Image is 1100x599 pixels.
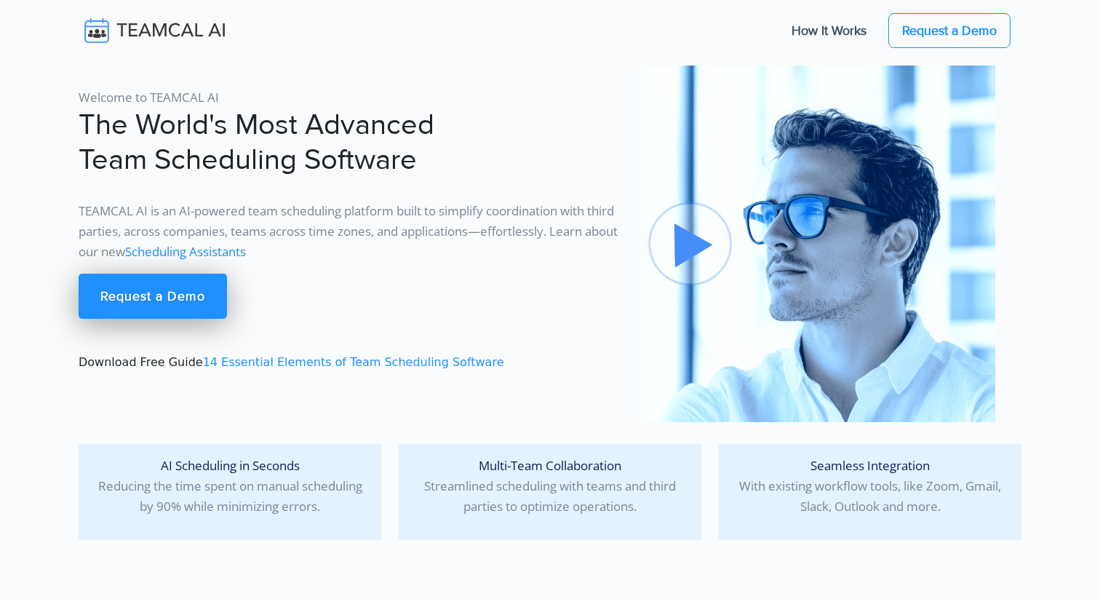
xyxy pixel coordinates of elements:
p: Reducing the time spent on manual scheduling by 90% while minimizing errors. [90,456,370,517]
p: TEAMCAL AI is an AI-powered team scheduling platform built to simplify coordination with third pa... [79,201,621,262]
p: With existing workflow tools, like Zoom, Gmail, Slack, Outlook and more. [730,456,1010,517]
span: Seamless Integration [810,457,930,474]
span: AI Scheduling in Seconds [161,457,300,474]
div: Download Free Guide [70,66,630,422]
span: Multi-Team Collaboration [479,457,621,474]
img: pic [639,66,995,422]
p: Streamlined scheduling with teams and third parties to optimize operations. [410,456,690,517]
a: Scheduling Assistants [125,243,246,260]
a: 14 Essential Elements of Team Scheduling Software [203,355,504,369]
a: Request a Demo [79,274,227,319]
a: How It Works [777,15,881,46]
p: Welcome to TEAMCAL AI [79,87,621,108]
a: Request a Demo [888,13,1011,48]
h1: The World's Most Advanced Team Scheduling Software [79,108,621,178]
